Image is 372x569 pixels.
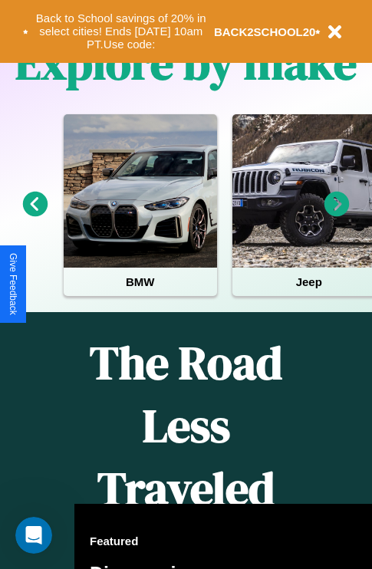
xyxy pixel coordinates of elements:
h4: BMW [64,268,217,296]
button: Back to School savings of 20% in select cities! Ends [DATE] 10am PT.Use code: [28,8,214,55]
div: Give Feedback [8,253,18,315]
h1: Explore by make [15,31,357,94]
h1: The Road Less Traveled [74,331,298,521]
iframe: Intercom live chat [15,517,52,554]
b: BACK2SCHOOL20 [214,25,316,38]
